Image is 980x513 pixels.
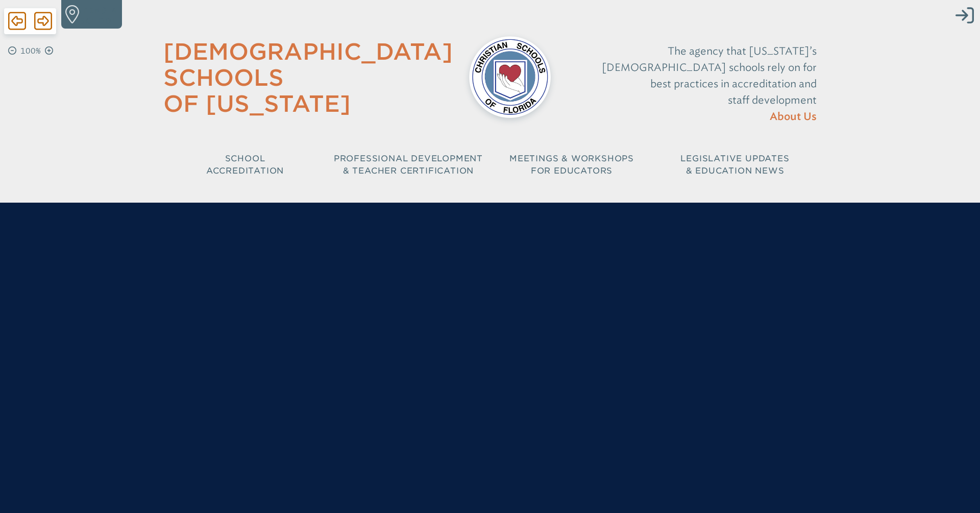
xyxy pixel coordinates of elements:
[163,38,453,117] a: [DEMOGRAPHIC_DATA] Schools of [US_STATE]
[34,11,52,31] span: Forward
[18,45,43,57] p: 100%
[8,11,26,31] span: Back
[334,154,483,176] span: Professional Development & Teacher Certification
[509,154,634,176] span: Meetings & Workshops for Educators
[602,45,817,106] span: The agency that [US_STATE]’s [DEMOGRAPHIC_DATA] schools rely on for best practices in accreditati...
[770,112,817,122] span: About Us
[206,154,284,176] span: School Accreditation
[469,36,551,118] img: csf-logo-web-colors.png
[680,154,789,176] span: Legislative Updates & Education News
[80,5,118,26] p: Find a school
